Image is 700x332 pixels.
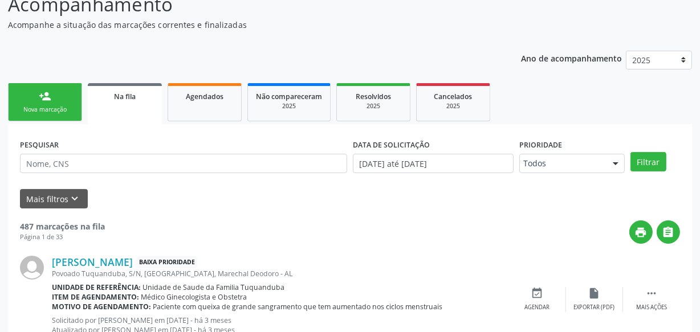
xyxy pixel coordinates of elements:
[20,256,44,280] img: img
[635,226,648,239] i: print
[636,304,667,311] div: Mais ações
[186,92,223,101] span: Agendados
[143,282,285,292] span: Unidade de Saude da Familia Tuquanduba
[531,287,544,300] i: event_available
[20,154,347,173] input: Nome, CNS
[657,220,680,244] button: 
[662,226,675,239] i: 
[630,152,666,171] button: Filtrar
[434,92,473,101] span: Cancelados
[20,232,105,242] div: Página 1 de 33
[574,304,615,311] div: Exportar (PDF)
[353,136,430,154] label: DATA DE SOLICITAÇÃO
[52,256,133,268] a: [PERSON_NAME]
[52,282,141,292] b: Unidade de referência:
[69,192,82,205] i: keyboard_arrow_down
[345,102,402,110] div: 2025
[353,154,514,173] input: Selecione um intervalo
[256,102,322,110] div: 2025
[52,302,151,311] b: Motivo de agendamento:
[20,189,88,209] button: Mais filtroskeyboard_arrow_down
[645,287,658,300] i: 
[521,51,622,65] p: Ano de acompanhamento
[39,90,51,103] div: person_add
[17,105,74,114] div: Nova marcação
[256,92,322,101] span: Não compareceram
[525,304,550,311] div: Agendar
[20,221,105,232] strong: 487 marcações na fila
[52,269,509,278] div: Povoado Tuquanduba, S/N, [GEOGRAPHIC_DATA], Marechal Deodoro - AL
[141,292,247,302] span: Médico Ginecologista e Obstetra
[114,92,136,101] span: Na fila
[8,19,487,31] p: Acompanhe a situação das marcações correntes e finalizadas
[356,92,391,101] span: Resolvidos
[523,158,601,169] span: Todos
[52,292,139,302] b: Item de agendamento:
[137,256,197,268] span: Baixa Prioridade
[629,220,653,244] button: print
[588,287,601,300] i: insert_drive_file
[425,102,482,110] div: 2025
[20,136,59,154] label: PESQUISAR
[519,136,562,154] label: Prioridade
[153,302,443,311] span: Paciente com queixa de grande sangramento que tem aumentado nos ciclos menstruais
